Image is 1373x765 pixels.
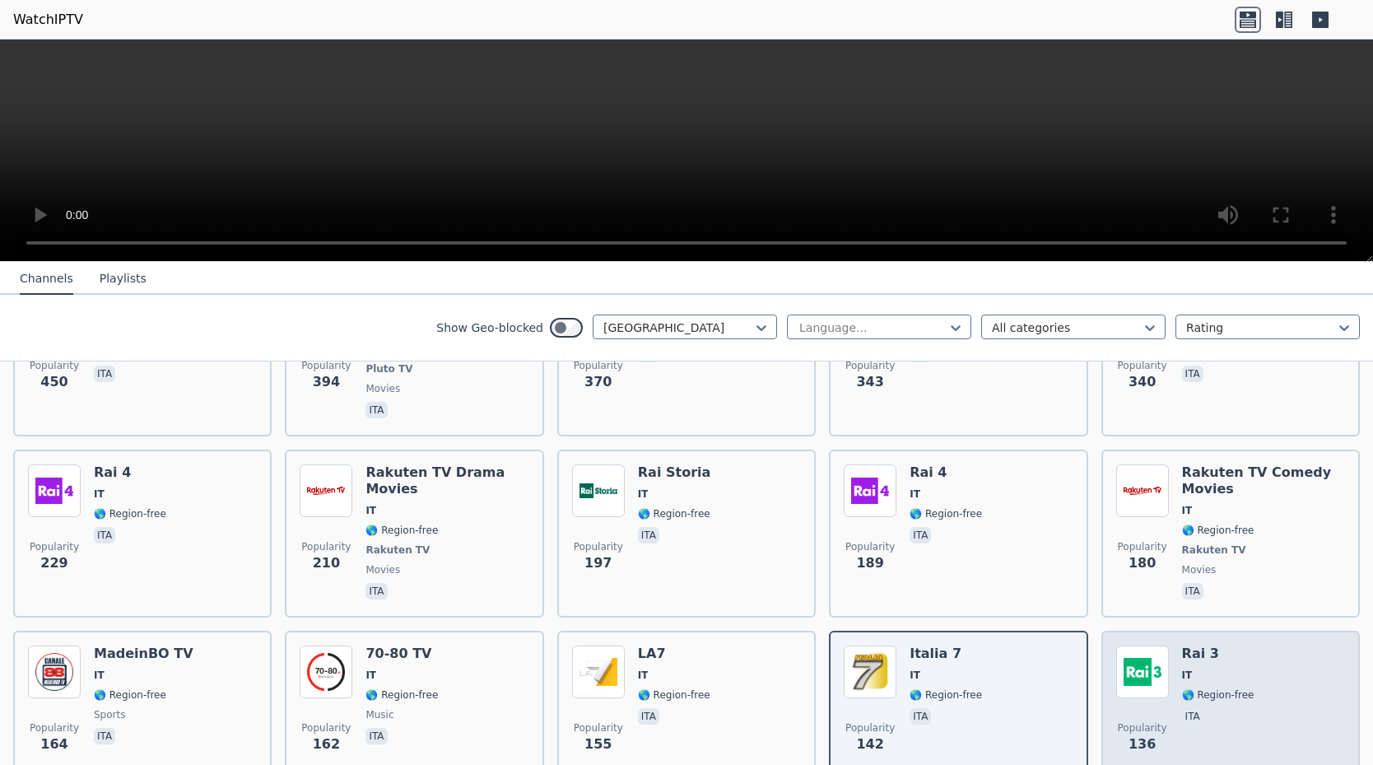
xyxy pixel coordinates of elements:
span: 155 [584,735,612,754]
span: 142 [856,735,883,754]
img: Rai Storia [572,464,625,517]
span: Popularity [845,721,895,735]
img: Rai 3 [1116,646,1169,698]
span: Popularity [30,721,79,735]
span: IT [638,669,649,682]
p: ita [910,708,931,725]
h6: Italia 7 [910,646,982,662]
p: ita [365,402,387,418]
span: 180 [1129,553,1156,573]
span: IT [94,487,105,501]
img: LA7 [572,646,625,698]
p: ita [94,366,115,382]
span: Popularity [574,359,623,372]
span: Popularity [301,359,351,372]
img: 70-80 TV [300,646,352,698]
img: Rakuten TV Drama Movies [300,464,352,517]
span: IT [910,487,920,501]
span: IT [910,669,920,682]
span: 162 [313,735,340,754]
span: movies [365,563,400,576]
span: Popularity [845,540,895,553]
h6: Rakuten TV Drama Movies [365,464,528,497]
span: 394 [313,372,340,392]
p: ita [1182,708,1203,725]
span: 343 [856,372,883,392]
span: 340 [1129,372,1156,392]
span: 197 [584,553,612,573]
span: movies [1182,563,1217,576]
h6: LA7 [638,646,710,662]
h6: Rai 4 [94,464,166,481]
h6: Rai 4 [910,464,982,481]
span: IT [365,504,376,517]
p: ita [94,527,115,543]
img: Rakuten TV Comedy Movies [1116,464,1169,517]
span: IT [638,487,649,501]
span: 🌎 Region-free [638,688,710,702]
a: WatchIPTV [13,10,83,30]
p: ita [638,708,659,725]
span: 🌎 Region-free [94,688,166,702]
p: ita [638,527,659,543]
span: Popularity [1118,359,1167,372]
p: ita [94,728,115,744]
span: Popularity [301,540,351,553]
span: 210 [313,553,340,573]
h6: Rakuten TV Comedy Movies [1182,464,1345,497]
span: IT [94,669,105,682]
span: 189 [856,553,883,573]
button: Playlists [100,264,147,295]
span: movies [365,382,400,395]
span: Rakuten TV [365,543,430,557]
h6: 70-80 TV [365,646,438,662]
p: ita [1182,583,1203,599]
p: ita [1182,366,1203,382]
span: Popularity [574,721,623,735]
img: Rai 4 [28,464,81,517]
span: Popularity [1118,540,1167,553]
span: 🌎 Region-free [1182,688,1254,702]
p: ita [365,728,387,744]
span: IT [365,669,376,682]
span: 🌎 Region-free [94,507,166,520]
label: Show Geo-blocked [436,320,543,336]
span: Pluto TV [365,362,412,376]
span: Popularity [574,540,623,553]
h6: MadeinBO TV [94,646,193,662]
button: Channels [20,264,73,295]
span: Popularity [845,359,895,372]
span: Popularity [30,540,79,553]
span: 164 [40,735,67,754]
span: Popularity [1118,721,1167,735]
span: 🌎 Region-free [365,524,438,537]
img: Italia 7 [844,646,896,698]
h6: Rai Storia [638,464,711,481]
span: 🌎 Region-free [1182,524,1254,537]
img: MadeinBO TV [28,646,81,698]
span: music [365,708,393,721]
span: 136 [1129,735,1156,754]
p: ita [910,527,931,543]
span: IT [1182,669,1193,682]
span: 229 [40,553,67,573]
span: 🌎 Region-free [910,507,982,520]
span: 🌎 Region-free [365,688,438,702]
span: 450 [40,372,67,392]
span: Rakuten TV [1182,543,1246,557]
span: Popularity [301,721,351,735]
span: Popularity [30,359,79,372]
p: ita [365,583,387,599]
h6: Rai 3 [1182,646,1254,662]
span: 370 [584,372,612,392]
span: sports [94,708,125,721]
span: IT [1182,504,1193,517]
span: 🌎 Region-free [910,688,982,702]
img: Rai 4 [844,464,896,517]
span: 🌎 Region-free [638,507,710,520]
